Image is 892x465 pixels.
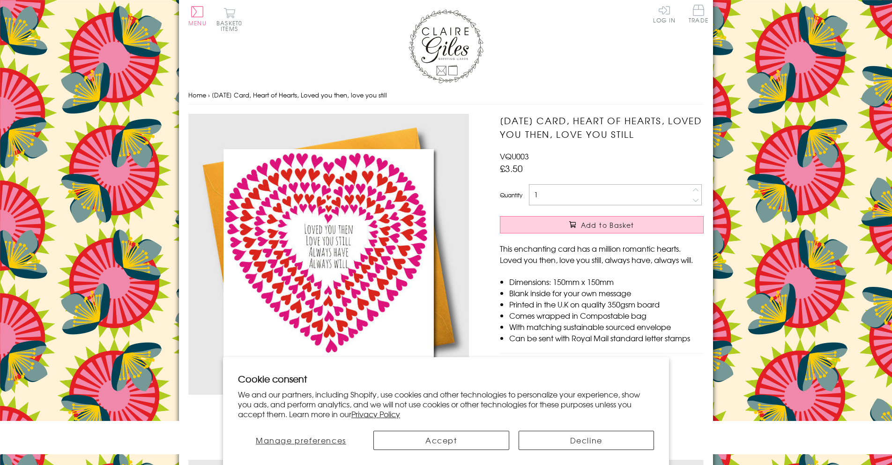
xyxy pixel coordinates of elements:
p: This enchanting card has a million romantic hearts. Loved you then, love you still, always have, ... [500,243,704,265]
button: Manage preferences [238,431,364,450]
button: Accept [373,431,509,450]
button: Menu [188,6,207,26]
img: Claire Giles Greetings Cards [409,9,483,83]
span: Trade [689,5,708,23]
li: Can be sent with Royal Mail standard letter stamps [509,332,704,344]
a: Trade [689,5,708,25]
h2: Cookie consent [238,372,654,385]
button: Decline [519,431,654,450]
img: Valentine's Day Card, Heart of Hearts, Loved you then, love you still [188,114,469,395]
li: Dimensions: 150mm x 150mm [509,276,704,287]
span: [DATE] Card, Heart of Hearts, Loved you then, love you still [212,90,387,99]
li: Blank inside for your own message [509,287,704,299]
a: Home [188,90,206,99]
a: Log In [653,5,676,23]
nav: breadcrumbs [188,86,704,105]
label: Quantity [500,191,522,199]
span: VQU003 [500,150,529,162]
button: Basket0 items [216,7,242,31]
span: › [208,90,210,99]
li: With matching sustainable sourced envelope [509,321,704,332]
li: Comes wrapped in Compostable bag [509,310,704,321]
a: Privacy Policy [351,408,400,420]
span: Manage preferences [256,435,346,446]
p: We and our partners, including Shopify, use cookies and other technologies to personalize your ex... [238,390,654,419]
span: Add to Basket [581,220,634,230]
li: Printed in the U.K on quality 350gsm board [509,299,704,310]
button: Add to Basket [500,216,704,233]
span: Menu [188,19,207,27]
h1: [DATE] Card, Heart of Hearts, Loved you then, love you still [500,114,704,141]
span: £3.50 [500,162,523,175]
span: 0 items [221,19,242,33]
